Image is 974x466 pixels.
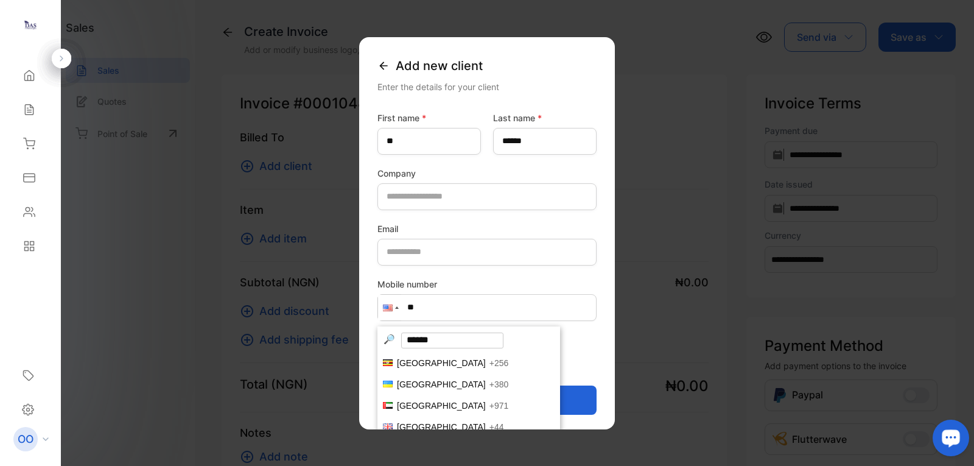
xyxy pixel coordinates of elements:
iframe: LiveChat chat widget [923,415,974,466]
span: Add new client [396,57,483,75]
span: [GEOGRAPHIC_DATA] [397,422,486,432]
label: Mobile number [377,278,597,291]
span: +256 [489,358,509,368]
label: Company [377,167,597,180]
div: Enter the details for your client [377,80,597,93]
label: Email [377,222,597,235]
span: [GEOGRAPHIC_DATA] [397,380,486,389]
span: Magnifying glass [384,333,398,345]
span: +380 [489,380,509,389]
span: +44 [489,422,504,432]
p: OO [18,431,33,447]
span: +971 [489,401,509,411]
span: [GEOGRAPHIC_DATA] [397,358,486,368]
div: United States: + 1 [378,295,401,320]
label: First name [377,111,481,124]
label: Last name [493,111,597,124]
span: [GEOGRAPHIC_DATA] [397,401,486,411]
img: logo [21,16,40,34]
